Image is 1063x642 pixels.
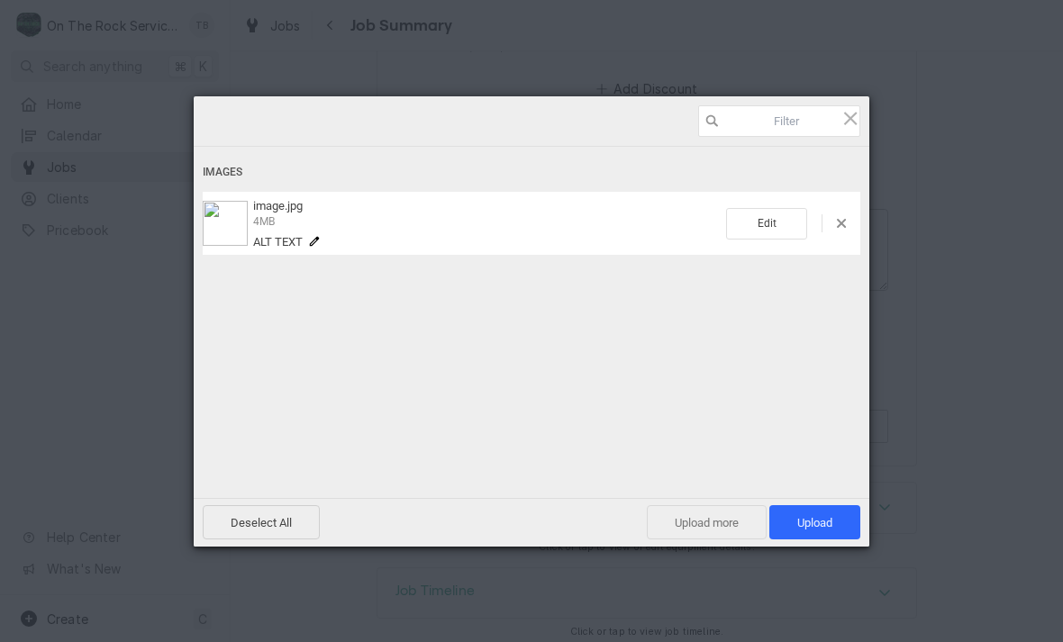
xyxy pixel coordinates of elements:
[203,505,320,539] span: Deselect All
[253,235,303,249] span: Alt text
[647,505,767,539] span: Upload more
[203,156,860,189] div: Images
[769,505,860,539] span: Upload
[797,516,832,529] span: Upload
[698,105,860,137] input: Filter
[840,108,860,128] span: Click here or hit ESC to close picker
[203,201,248,246] img: 1fddc9d0-07cf-4234-8a91-8803a5bc4974
[726,208,807,240] span: Edit
[248,199,726,249] div: image.jpg
[253,199,303,212] span: image.jpg
[253,215,275,228] span: 4MB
